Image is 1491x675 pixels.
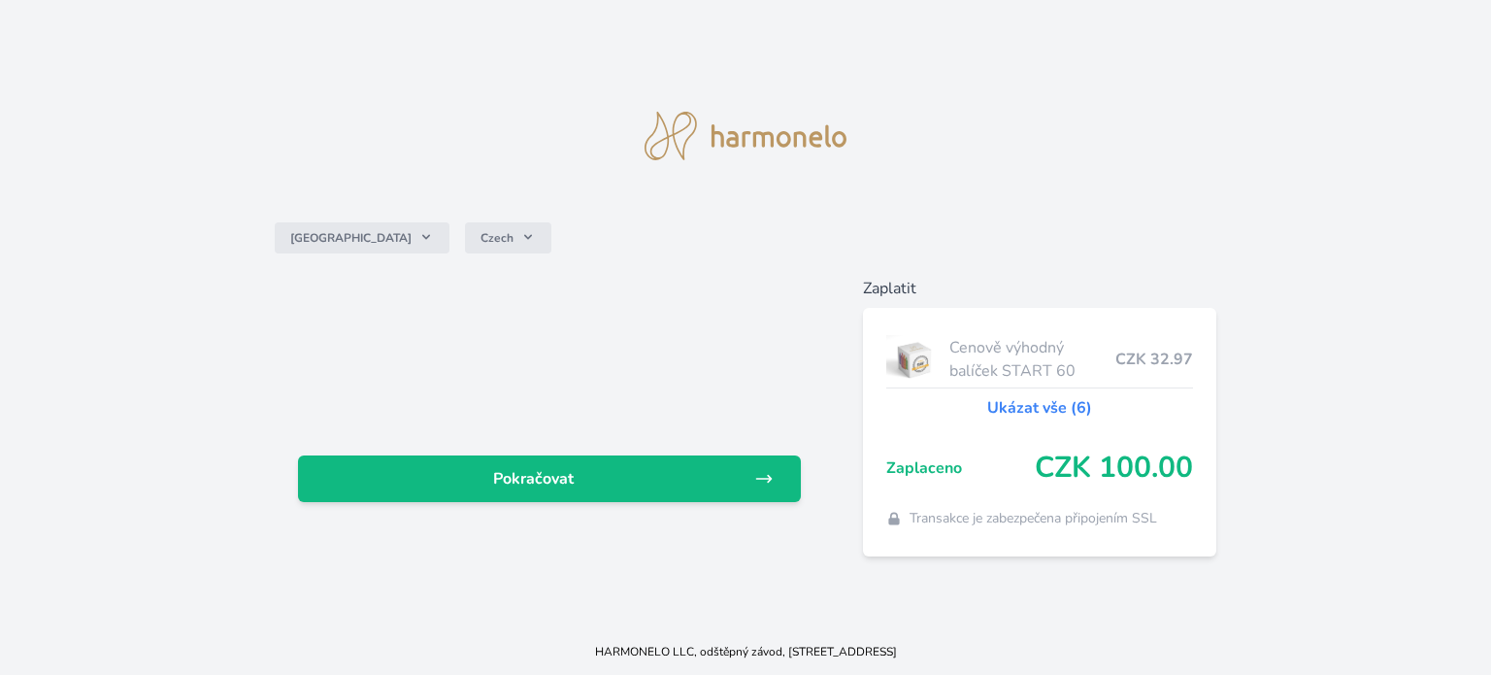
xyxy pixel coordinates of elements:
[863,277,1216,300] h6: Zaplatit
[910,509,1157,528] span: Transakce je zabezpečena připojením SSL
[886,456,1035,480] span: Zaplaceno
[275,222,449,253] button: [GEOGRAPHIC_DATA]
[886,335,942,384] img: start.jpg
[314,467,754,490] span: Pokračovat
[645,112,846,160] img: logo.svg
[298,456,801,502] a: Pokračovat
[480,230,514,246] span: Czech
[465,222,551,253] button: Czech
[987,396,1092,420] a: Ukázat vše (6)
[1115,348,1193,371] span: CZK 32.97
[290,230,412,246] span: [GEOGRAPHIC_DATA]
[1035,451,1193,486] span: CZK 100.00
[949,336,1115,383] span: Cenově výhodný balíček START 60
